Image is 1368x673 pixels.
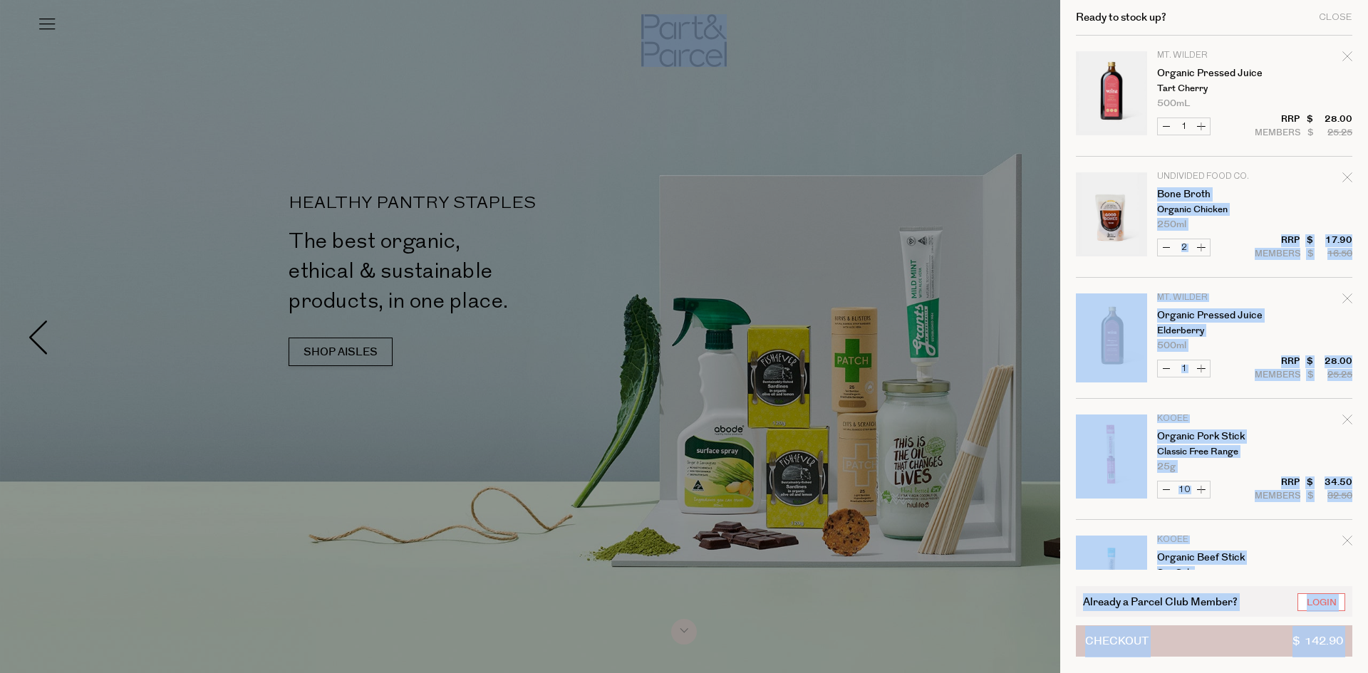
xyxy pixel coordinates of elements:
span: 500ml [1157,341,1186,350]
h2: Ready to stock up? [1076,12,1166,23]
a: Bone Broth [1157,189,1268,199]
p: Organic Chicken [1157,205,1268,214]
div: Remove Organic Beef Stick [1342,533,1352,553]
p: Undivided Food Co. [1157,172,1268,181]
p: Elderberry [1157,326,1268,335]
a: Organic Pressed Juice [1157,311,1268,320]
span: 500mL [1157,99,1190,108]
input: QTY Bone Broth [1175,239,1193,256]
p: KOOEE [1157,414,1268,423]
span: $ 142.90 [1292,626,1343,656]
input: QTY Organic Pressed Juice [1175,118,1193,135]
input: QTY Organic Pork Stick [1175,481,1193,498]
span: 25g [1157,462,1176,471]
a: Organic Pressed Juice [1157,68,1268,78]
div: Remove Organic Pressed Juice [1342,291,1352,311]
a: Organic Pork Stick [1157,432,1268,442]
div: Remove Bone Broth [1342,170,1352,189]
button: Checkout$ 142.90 [1076,625,1352,657]
p: KOOEE [1157,536,1268,544]
p: Mt. Wilder [1157,293,1268,302]
span: Already a Parcel Club Member? [1083,593,1238,610]
div: Remove Organic Pork Stick [1342,412,1352,432]
p: Mt. Wilder [1157,51,1268,60]
p: Sea Salt [1157,568,1268,578]
span: Checkout [1085,626,1149,656]
div: Remove Organic Pressed Juice [1342,49,1352,68]
div: Close [1319,13,1352,22]
input: QTY Organic Pressed Juice [1175,360,1193,377]
a: Organic Beef Stick [1157,553,1268,563]
span: 250ml [1157,220,1186,229]
p: Tart Cherry [1157,84,1268,93]
p: Classic Free Range [1157,447,1268,457]
a: Login [1297,593,1345,611]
